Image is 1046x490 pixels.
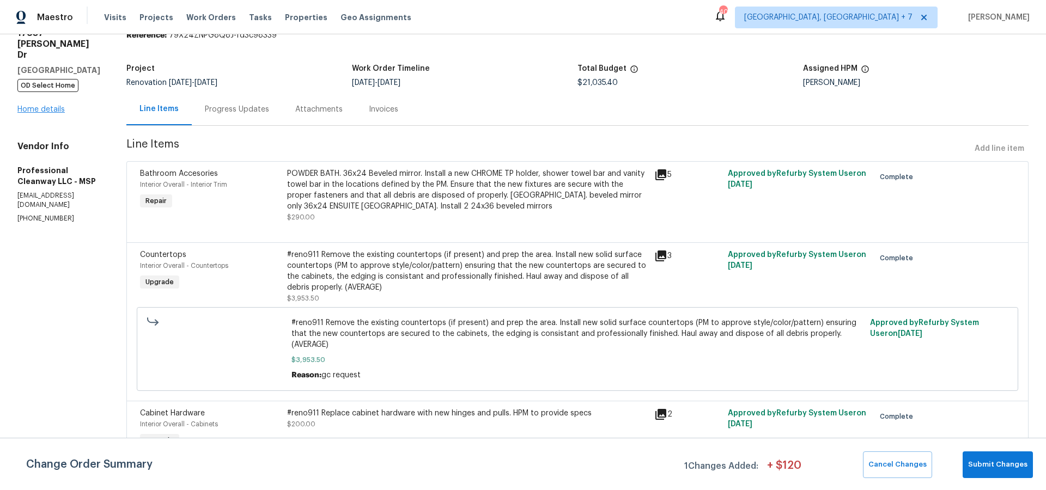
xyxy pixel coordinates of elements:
[880,171,917,182] span: Complete
[728,170,866,188] span: Approved by Refurby System User on
[654,249,721,262] div: 3
[352,79,375,87] span: [DATE]
[287,214,315,220] span: $290.00
[880,253,917,264] span: Complete
[744,12,913,23] span: [GEOGRAPHIC_DATA], [GEOGRAPHIC_DATA] + 7
[17,65,100,76] h5: [GEOGRAPHIC_DATA]
[37,12,73,23] span: Maestro
[728,262,752,269] span: [DATE]
[285,12,327,23] span: Properties
[863,451,932,478] button: Cancel Changes
[126,139,970,159] span: Line Items
[287,408,648,419] div: #reno911 Replace cabinet hardware with new hinges and pulls. HPM to provide specs
[868,458,927,471] span: Cancel Changes
[803,79,1029,87] div: [PERSON_NAME]
[291,354,863,365] span: $3,953.50
[340,12,411,23] span: Geo Assignments
[126,79,217,87] span: Renovation
[291,317,863,350] span: #reno911 Remove the existing countertops (if present) and prep the area. Install new solid surfac...
[287,168,648,212] div: POWDER BATH. 36x24 Beveled mirror. Install a new CHROME TP holder, shower towel bar and vanity to...
[140,262,228,269] span: Interior Overall - Countertops
[141,195,171,206] span: Repair
[126,32,167,39] b: Reference:
[369,104,398,115] div: Invoices
[728,420,752,428] span: [DATE]
[17,214,100,223] p: [PHONE_NUMBER]
[186,12,236,23] span: Work Orders
[17,106,65,113] a: Home details
[321,371,361,379] span: gc request
[577,65,627,72] h5: Total Budget
[141,435,178,446] span: Upgrade
[140,251,186,259] span: Countertops
[654,168,721,181] div: 5
[352,65,430,72] h5: Work Order Timeline
[870,319,979,338] span: Approved by Refurby System User on
[963,451,1033,478] button: Submit Changes
[140,409,205,417] span: Cabinet Hardware
[194,79,217,87] span: [DATE]
[139,12,173,23] span: Projects
[17,165,100,187] h5: Professional Cleanway LLC - MSP
[287,295,319,302] span: $3,953.50
[287,421,315,427] span: $200.00
[140,181,227,188] span: Interior Overall - Interior Trim
[17,79,78,92] span: OD Select Home
[728,409,866,428] span: Approved by Refurby System User on
[630,65,638,79] span: The total cost of line items that have been proposed by Opendoor. This sum includes line items th...
[287,249,648,293] div: #reno911 Remove the existing countertops (if present) and prep the area. Install new solid surfac...
[17,191,100,210] p: [EMAIL_ADDRESS][DOMAIN_NAME]
[964,12,1030,23] span: [PERSON_NAME]
[141,277,178,287] span: Upgrade
[880,411,917,422] span: Complete
[295,104,343,115] div: Attachments
[169,79,192,87] span: [DATE]
[577,79,618,87] span: $21,035.40
[767,460,801,478] span: + $ 120
[719,7,727,17] div: 40
[26,451,153,478] span: Change Order Summary
[205,104,269,115] div: Progress Updates
[898,330,922,338] span: [DATE]
[249,14,272,21] span: Tasks
[291,371,321,379] span: Reason:
[378,79,400,87] span: [DATE]
[728,251,866,269] span: Approved by Refurby System User on
[104,12,126,23] span: Visits
[684,456,758,478] span: 1 Changes Added:
[861,65,869,79] span: The hpm assigned to this work order.
[126,30,1029,41] div: 79X24ZNPG8Q8J-fd3c98339
[169,79,217,87] span: -
[139,103,179,114] div: Line Items
[17,141,100,152] h4: Vendor Info
[126,65,155,72] h5: Project
[803,65,858,72] h5: Assigned HPM
[654,408,721,421] div: 2
[352,79,400,87] span: -
[728,181,752,188] span: [DATE]
[17,28,100,60] h2: 17837 [PERSON_NAME] Dr
[140,170,218,177] span: Bathroom Accesories
[968,458,1027,471] span: Submit Changes
[140,421,218,427] span: Interior Overall - Cabinets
